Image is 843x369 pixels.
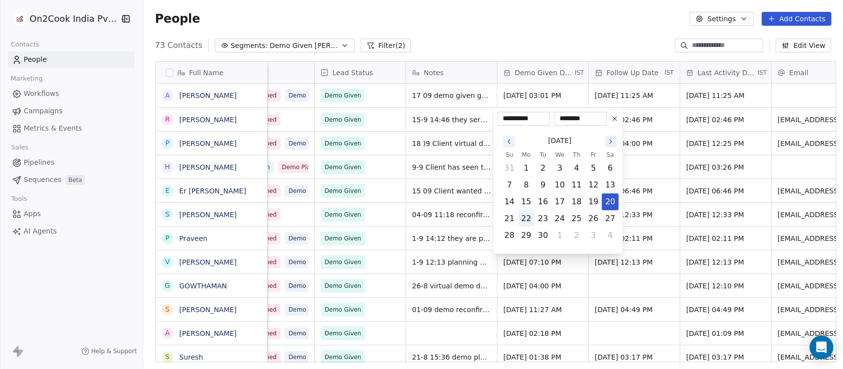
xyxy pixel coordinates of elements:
[585,177,601,193] button: Friday, September 12th, 2025
[604,136,616,147] button: Go to the Next Month
[568,150,585,160] th: Thursday
[552,228,567,243] button: Wednesday, October 1st, 2025
[518,160,534,176] button: Monday, September 1st, 2025
[501,160,517,176] button: Sunday, August 31st, 2025
[501,150,518,160] th: Sunday
[518,150,534,160] th: Monday
[585,228,601,243] button: Friday, October 3rd, 2025
[602,160,618,176] button: Saturday, September 6th, 2025
[518,228,534,243] button: Monday, September 29th, 2025
[518,194,534,210] button: Monday, September 15th, 2025
[551,150,568,160] th: Wednesday
[501,194,517,210] button: Sunday, September 14th, 2025
[568,228,584,243] button: Thursday, October 2nd, 2025
[535,177,551,193] button: Tuesday, September 9th, 2025
[548,136,571,146] span: [DATE]
[585,150,602,160] th: Friday
[535,228,551,243] button: Tuesday, September 30th, 2025
[602,228,618,243] button: Saturday, October 4th, 2025
[518,177,534,193] button: Monday, September 8th, 2025
[552,211,567,227] button: Wednesday, September 24th, 2025
[534,150,551,160] th: Tuesday
[501,177,517,193] button: Sunday, September 7th, 2025
[568,211,584,227] button: Thursday, September 25th, 2025
[585,211,601,227] button: Friday, September 26th, 2025
[568,160,584,176] button: Thursday, September 4th, 2025
[602,211,618,227] button: Saturday, September 27th, 2025
[552,160,567,176] button: Wednesday, September 3rd, 2025
[503,136,515,147] button: Go to the Previous Month
[501,150,618,244] table: September 2025
[535,194,551,210] button: Tuesday, September 16th, 2025
[535,211,551,227] button: Tuesday, September 23rd, 2025
[568,177,584,193] button: Thursday, September 11th, 2025
[518,211,534,227] button: Monday, September 22nd, 2025
[585,194,601,210] button: Friday, September 19th, 2025
[552,177,567,193] button: Wednesday, September 10th, 2025
[602,194,618,210] button: Today, Saturday, September 20th, 2025, selected
[585,160,601,176] button: Friday, September 5th, 2025
[552,194,567,210] button: Wednesday, September 17th, 2025
[602,177,618,193] button: Saturday, September 13th, 2025
[535,160,551,176] button: Tuesday, September 2nd, 2025
[501,211,517,227] button: Sunday, September 21st, 2025
[501,228,517,243] button: Sunday, September 28th, 2025
[602,150,618,160] th: Saturday
[568,194,584,210] button: Thursday, September 18th, 2025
